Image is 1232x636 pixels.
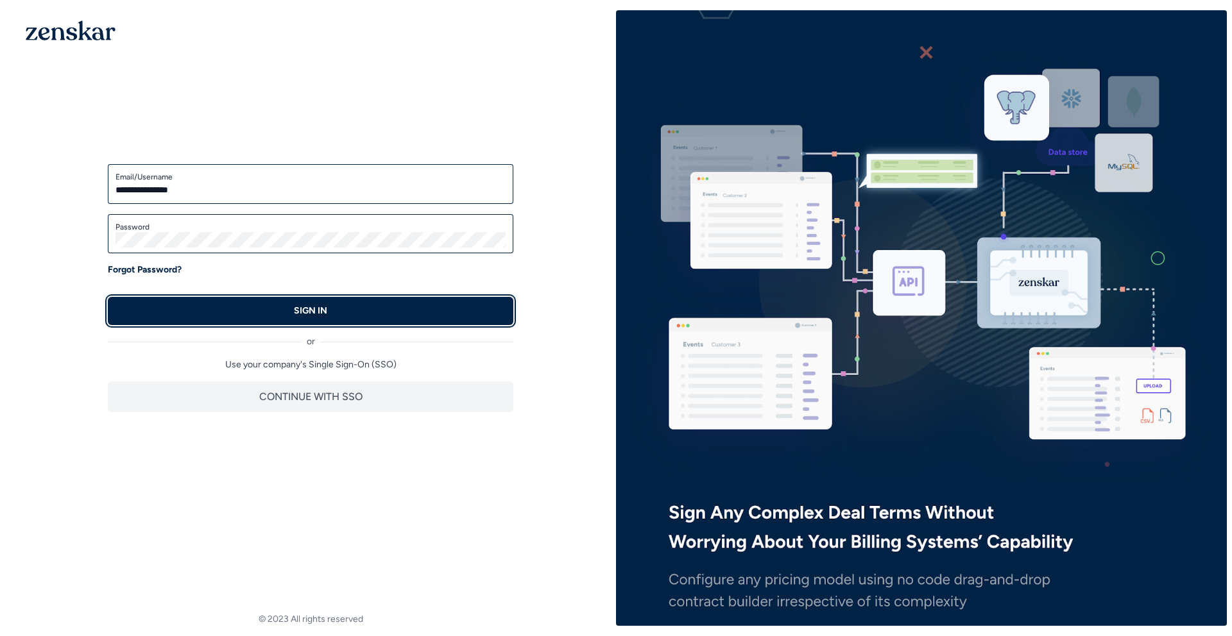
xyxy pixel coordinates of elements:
button: SIGN IN [108,297,513,325]
a: Forgot Password? [108,264,182,276]
footer: © 2023 All rights reserved [5,613,616,626]
p: SIGN IN [294,305,327,317]
label: Email/Username [116,172,506,182]
div: or [108,325,513,348]
label: Password [116,222,506,232]
button: CONTINUE WITH SSO [108,381,513,412]
img: 1OGAJ2xQqyY4LXKgY66KYq0eOWRCkrZdAb3gUhuVAqdWPZE9SRJmCz+oDMSn4zDLXe31Ii730ItAGKgCKgCCgCikA4Av8PJUP... [26,21,116,40]
p: Use your company's Single Sign-On (SSO) [108,358,513,371]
